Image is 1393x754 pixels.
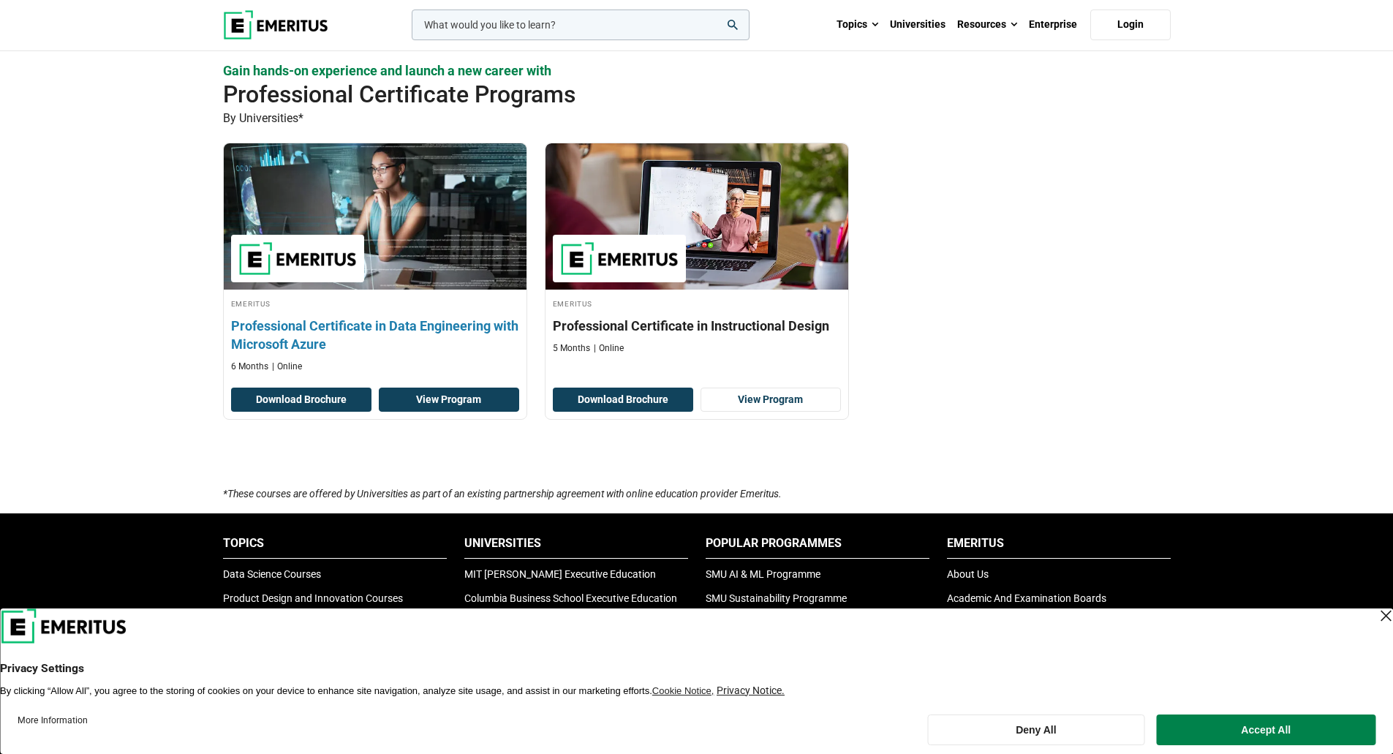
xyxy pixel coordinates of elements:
[379,388,519,412] a: View Program
[223,488,782,499] i: *These courses are offered by Universities as part of an existing partnership agreement with onli...
[947,592,1106,604] a: Academic And Examination Boards
[208,136,541,297] img: Professional Certificate in Data Engineering with Microsoft Azure | Online Data Science and Analy...
[594,342,624,355] p: Online
[553,297,841,309] h4: Emeritus
[238,242,357,275] img: Emeritus
[464,592,677,604] a: Columbia Business School Executive Education
[706,568,820,580] a: SMU AI & ML Programme
[231,388,371,412] button: Download Brochure
[223,568,321,580] a: Data Science Courses
[464,568,656,580] a: MIT [PERSON_NAME] Executive Education
[560,242,679,275] img: Emeritus
[412,10,750,40] input: woocommerce-product-search-field-0
[546,143,848,362] a: Product Design and Innovation Course by Emeritus - Emeritus Emeritus Professional Certificate in ...
[231,361,268,373] p: 6 Months
[223,61,1171,80] p: Gain hands-on experience and launch a new career with
[1090,10,1171,40] a: Login
[553,388,693,412] button: Download Brochure
[553,317,841,335] h3: Professional Certificate in Instructional Design
[223,109,1171,128] p: By Universities*
[546,143,848,290] img: Professional Certificate in Instructional Design | Online Product Design and Innovation Course
[706,592,847,604] a: SMU Sustainability Programme
[701,388,841,412] a: View Program
[231,297,519,309] h4: Emeritus
[224,143,526,380] a: Data Science and Analytics Course by Emeritus - Emeritus Emeritus Professional Certificate in Dat...
[223,592,403,604] a: Product Design and Innovation Courses
[272,361,302,373] p: Online
[223,80,1076,109] h2: Professional Certificate Programs
[947,568,989,580] a: About Us
[553,342,590,355] p: 5 Months
[231,317,519,353] h3: Professional Certificate in Data Engineering with Microsoft Azure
